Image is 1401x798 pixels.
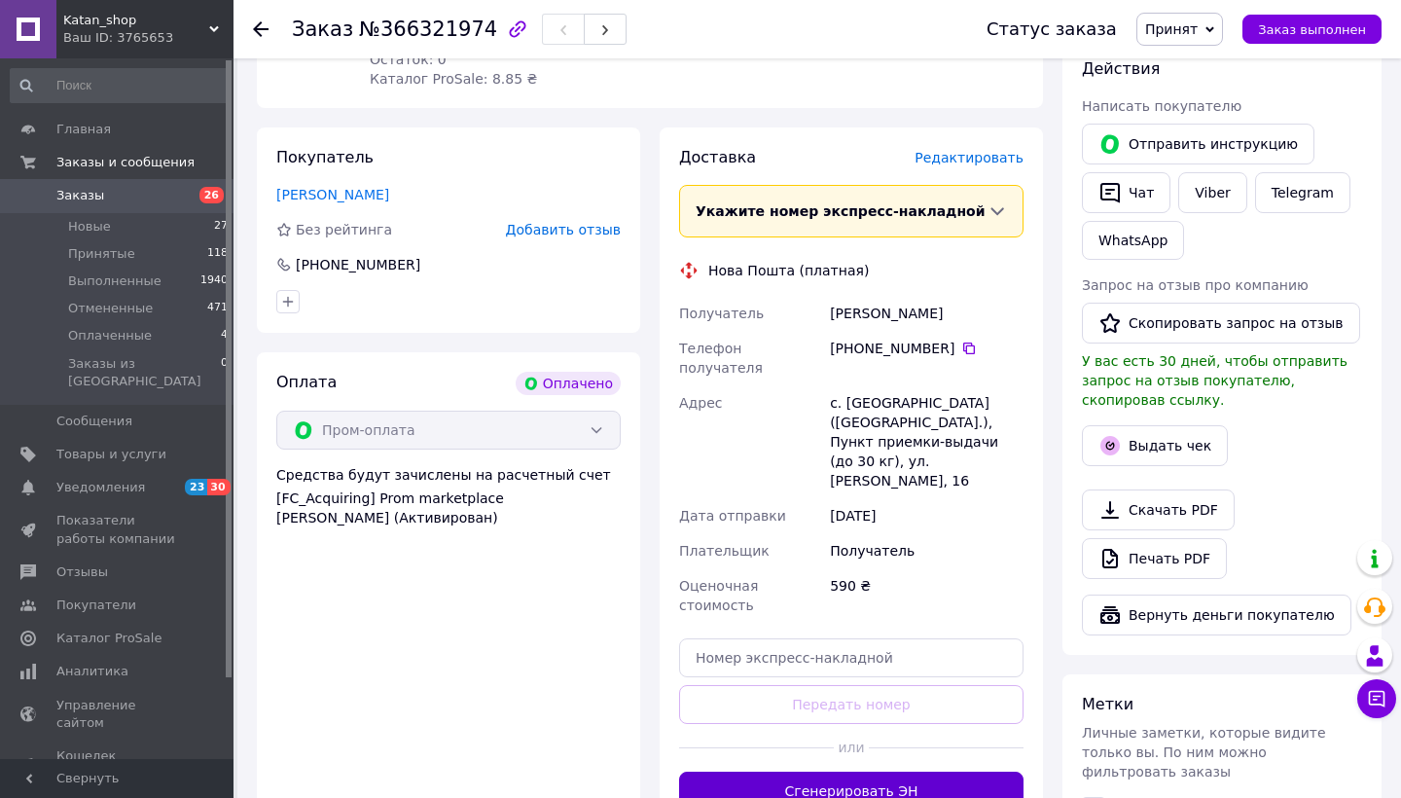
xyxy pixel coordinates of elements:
span: 0 [221,355,228,390]
a: [PERSON_NAME] [276,187,389,202]
span: Редактировать [915,150,1024,165]
span: Каталог ProSale: 8.85 ₴ [370,71,537,87]
span: Выполненные [68,272,162,290]
span: Оценочная стоимость [679,578,758,613]
a: Печать PDF [1082,538,1227,579]
div: 590 ₴ [826,568,1027,623]
span: Укажите номер экспресс-накладной [696,203,986,219]
div: [PERSON_NAME] [826,296,1027,331]
span: Аналитика [56,663,128,680]
span: У вас есть 30 дней, чтобы отправить запрос на отзыв покупателю, скопировав ссылку. [1082,353,1347,408]
button: Чат с покупателем [1357,679,1396,718]
span: Оплата [276,373,337,391]
button: Заказ выполнен [1242,15,1382,44]
a: Скачать PDF [1082,490,1235,530]
span: 30 [207,479,230,495]
span: Главная [56,121,111,138]
span: Заказы и сообщения [56,154,195,171]
div: Статус заказа [987,19,1117,39]
div: Оплачено [516,372,621,395]
span: Кошелек компании [56,747,180,782]
a: Viber [1178,172,1246,213]
span: Дата отправки [679,508,786,524]
span: Заказы [56,187,104,204]
button: Отправить инструкцию [1082,124,1314,164]
div: Получатель [826,533,1027,568]
span: Заказы из [GEOGRAPHIC_DATA] [68,355,221,390]
span: Личные заметки, которые видите только вы. По ним можно фильтровать заказы [1082,725,1326,780]
span: Доставка [679,148,756,166]
span: 471 [207,300,228,317]
span: Запрос на отзыв про компанию [1082,277,1309,293]
span: Сообщения [56,413,132,430]
span: Принятые [68,245,135,263]
div: Вернуться назад [253,19,269,39]
div: с. [GEOGRAPHIC_DATA] ([GEOGRAPHIC_DATA].), Пункт приемки-выдачи (до 30 кг), ул. [PERSON_NAME], 16 [826,385,1027,498]
span: №366321974 [359,18,497,41]
span: Товары и услуги [56,446,166,463]
span: Метки [1082,695,1133,713]
span: или [834,738,868,757]
span: Заказ [292,18,353,41]
div: Нова Пошта (платная) [703,261,874,280]
div: Ваш ID: 3765653 [63,29,233,47]
span: Принят [1145,21,1198,37]
span: Остаток: 0 [370,52,447,67]
span: Адрес [679,395,722,411]
span: Оплаченные [68,327,152,345]
span: Действия [1082,59,1160,78]
span: 118 [207,245,228,263]
span: 27 [214,218,228,236]
a: WhatsApp [1082,221,1184,260]
div: [DATE] [826,498,1027,533]
span: Показатели работы компании [56,512,180,547]
button: Выдать чек [1082,425,1228,466]
span: 26 [199,187,224,203]
button: Вернуть деньги покупателю [1082,595,1351,635]
span: Уведомления [56,479,145,496]
span: Телефон получателя [679,341,763,376]
span: Плательщик [679,543,770,559]
span: Управление сайтом [56,697,180,732]
span: Написать покупателю [1082,98,1241,114]
input: Поиск [10,68,230,103]
span: 4 [221,327,228,345]
button: Чат [1082,172,1170,213]
a: Telegram [1255,172,1350,213]
span: Добавить отзыв [506,222,621,237]
span: Отмененные [68,300,153,317]
span: Покупатели [56,597,136,614]
button: Скопировать запрос на отзыв [1082,303,1360,344]
span: Katan_shop [63,12,209,29]
span: Без рейтинга [296,222,392,237]
div: [PHONE_NUMBER] [830,339,1024,358]
span: 1940 [200,272,228,290]
span: 23 [185,479,207,495]
span: Каталог ProSale [56,630,162,647]
span: Отзывы [56,563,108,581]
span: Заказ выполнен [1258,22,1366,37]
div: [PHONE_NUMBER] [294,255,422,274]
span: Получатель [679,306,764,321]
div: [FC_Acquiring] Prom marketplace [PERSON_NAME] (Активирован) [276,489,621,527]
div: Средства будут зачислены на расчетный счет [276,465,621,527]
span: Покупатель [276,148,374,166]
span: Новые [68,218,111,236]
input: Номер экспресс-накладной [679,638,1024,677]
